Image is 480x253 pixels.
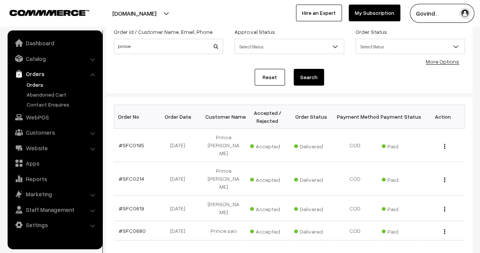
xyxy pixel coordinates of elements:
[9,52,100,65] a: Catalog
[421,105,465,129] th: Action
[234,28,275,36] label: Approval Status
[410,4,474,23] button: Govind .
[9,172,100,186] a: Reports
[444,229,445,234] img: Menu
[255,69,285,86] a: Reset
[246,105,290,129] th: Accepted / Rejected
[290,105,334,129] th: Order Status
[294,174,332,184] span: Delivered
[9,67,100,81] a: Orders
[86,4,183,23] button: [DOMAIN_NAME]
[377,105,421,129] th: Payment Status
[444,177,445,182] img: Menu
[119,205,144,212] a: #SFC0619
[250,140,288,150] span: Accepted
[9,110,100,124] a: WebPOS
[356,39,465,54] span: Select Status
[119,142,144,148] a: #SFC0195
[202,196,246,221] td: [PERSON_NAME]
[25,100,100,108] a: Contact Enquires
[294,140,332,150] span: Delivered
[9,187,100,201] a: Marketing
[9,10,89,16] img: COMMMERCE
[382,140,420,150] span: Paid
[296,5,342,21] a: Hire an Expert
[294,226,332,235] span: Delivered
[9,156,100,170] a: Apps
[9,126,100,139] a: Customers
[202,105,246,129] th: Customer Name
[349,5,400,21] a: My Subscription
[250,226,288,235] span: Accepted
[382,203,420,213] span: Paid
[158,129,202,162] td: [DATE]
[250,203,288,213] span: Accepted
[426,58,459,65] a: More Options
[382,226,420,235] span: Paid
[25,91,100,99] a: Abandoned Cart
[234,39,344,54] span: Select Status
[333,162,377,196] td: COD
[9,8,76,17] a: COMMMERCE
[158,221,202,240] td: [DATE]
[114,39,223,54] input: Order Id / Customer Name / Customer Email / Customer Phone
[158,105,202,129] th: Order Date
[294,69,324,86] button: Search
[382,174,420,184] span: Paid
[9,203,100,216] a: Staff Management
[333,129,377,162] td: COD
[114,28,212,36] label: Order Id / Customer Name, Email, Phone
[119,175,144,182] a: #SFC0214
[235,40,343,53] span: Select Status
[202,162,246,196] td: Prince [PERSON_NAME]
[333,221,377,240] td: COD
[444,207,445,212] img: Menu
[294,203,332,213] span: Delivered
[444,144,445,149] img: Menu
[356,40,464,53] span: Select Status
[459,8,471,19] img: user
[158,162,202,196] td: [DATE]
[250,174,288,184] span: Accepted
[158,196,202,221] td: [DATE]
[333,196,377,221] td: COD
[333,105,377,129] th: Payment Method
[356,28,387,36] label: Order Status
[114,105,158,129] th: Order No
[9,36,100,50] a: Dashboard
[202,129,246,162] td: Prince [PERSON_NAME]
[25,81,100,89] a: Orders
[119,228,146,234] a: #SFC0680
[9,141,100,155] a: Website
[9,218,100,232] a: Settings
[202,221,246,240] td: Prince sao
